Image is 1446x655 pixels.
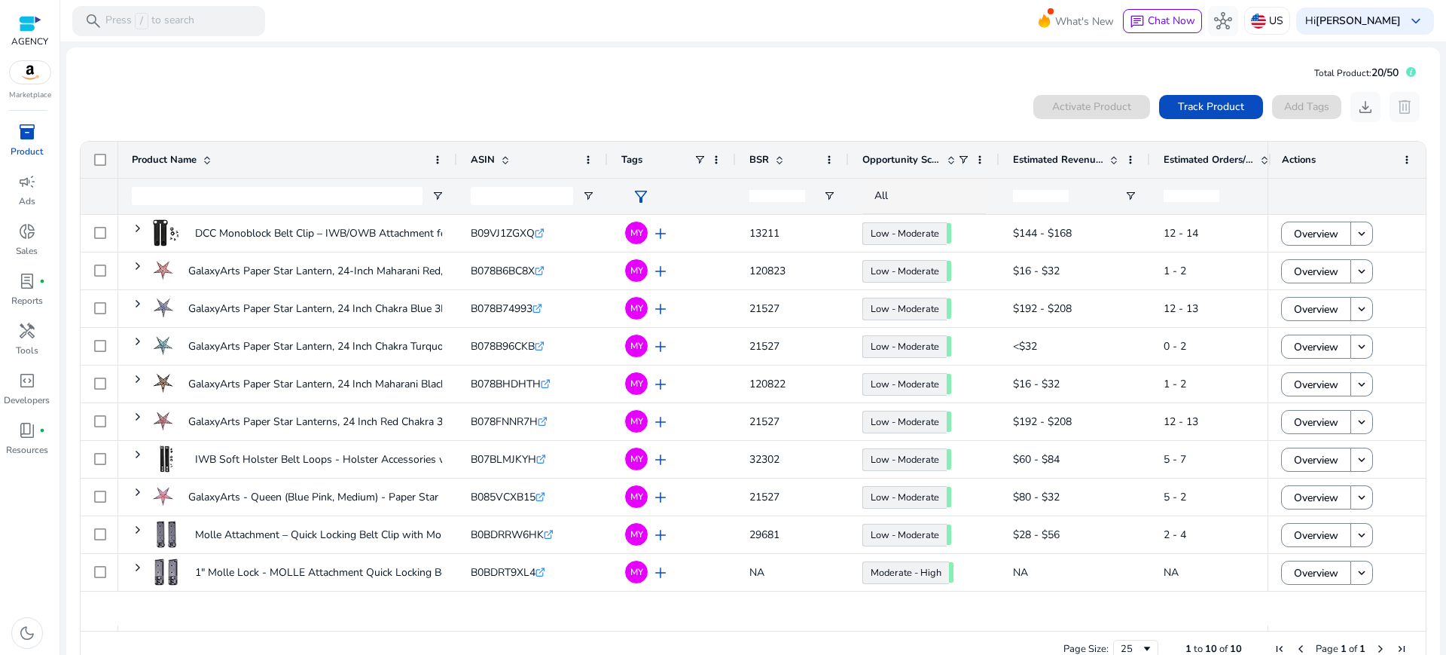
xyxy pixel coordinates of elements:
span: 120823 [749,264,786,278]
a: Low - Moderate [862,260,947,283]
span: inventory_2 [18,123,36,141]
span: add [651,451,670,469]
p: Tools [16,344,38,357]
span: MY [630,379,643,388]
button: download [1350,92,1380,122]
mat-icon: keyboard_arrow_down [1355,265,1368,278]
span: All [874,188,888,203]
button: Overview [1281,297,1351,321]
b: [PERSON_NAME] [1316,14,1401,28]
a: Low - Moderate [862,486,947,509]
span: MY [630,341,643,350]
span: 12 - 14 [1164,226,1198,240]
img: 41K8Cq1zhSL._AC_US40_.jpg [153,445,180,473]
span: 0 - 2 [1164,339,1186,354]
span: donut_small [18,222,36,240]
mat-icon: keyboard_arrow_down [1355,227,1368,240]
button: Overview [1281,222,1351,246]
span: NA [749,565,764,580]
span: B09VJ1ZGXQ [471,226,535,240]
span: 21527 [749,490,779,504]
button: hub [1208,6,1238,36]
span: B078B96CKB [471,339,535,354]
span: Estimated Orders/Day [1164,153,1254,167]
span: add [651,526,670,544]
span: Overview [1294,482,1338,513]
span: MY [630,266,643,275]
span: handyman [18,322,36,340]
span: 12 - 13 [1164,415,1198,429]
span: Opportunity Score [862,153,941,167]
p: Molle Attachment – Quick Locking Belt Clip with Mounting Hardware... [195,519,528,550]
span: MY [630,530,643,539]
button: Overview [1281,523,1351,547]
span: NA [1164,565,1179,580]
span: B07BLMJKYH [471,452,536,467]
mat-icon: keyboard_arrow_down [1355,453,1368,467]
img: 31O4IRA1daL._AC_US40_.jpg [153,521,180,548]
span: Total Product: [1314,67,1371,79]
mat-icon: keyboard_arrow_down [1355,415,1368,429]
span: add [651,300,670,318]
p: GalaxyArts Paper Star Lanterns, 24 Inch Red Chakra 3D Light-Up... [188,406,502,437]
span: filter_alt [632,188,650,206]
div: Next Page [1374,643,1387,655]
span: B078BHDHTH [471,377,541,391]
span: 32302 [749,452,779,467]
p: Sales [16,244,38,258]
p: GalaxyArts Paper Star Lantern, 24 Inch Chakra Turquoise 3D Light-Up... [188,331,525,362]
span: 2 - 4 [1164,528,1186,542]
span: keyboard_arrow_down [1407,12,1425,30]
span: lab_profile [18,272,36,290]
button: Open Filter Menu [1124,190,1136,202]
span: B0BDRT9XL4 [471,565,535,580]
span: Overview [1294,219,1338,249]
button: Overview [1281,372,1351,396]
span: 21527 [749,415,779,429]
span: 52.00 [947,374,951,394]
span: add [651,225,670,243]
mat-icon: keyboard_arrow_down [1355,378,1368,391]
span: MY [630,492,643,501]
span: dark_mode [18,624,36,642]
span: $80 - $32 [1013,490,1060,504]
span: book_4 [18,421,36,439]
span: add [651,262,670,280]
span: 5 - 7 [1164,452,1186,467]
button: Overview [1281,561,1351,585]
a: Low - Moderate [862,298,947,320]
img: 41JGwyvQyEL._AC_SR38,50_.jpg [153,332,173,360]
span: BSR [749,153,769,167]
a: Low - Moderate [862,222,947,245]
span: download [1356,98,1374,116]
mat-icon: keyboard_arrow_down [1355,566,1368,580]
p: Product [11,145,43,158]
p: Hi [1305,16,1401,26]
span: MY [630,455,643,464]
span: add [651,564,670,582]
a: Low - Moderate [862,335,947,358]
span: 5 - 2 [1164,490,1186,504]
span: B078B6BC8X [471,264,535,278]
span: 120822 [749,377,786,391]
div: Last Page [1396,643,1408,655]
span: MY [630,228,643,237]
span: 55.27 [947,525,951,545]
span: 59.57 [947,261,951,281]
img: amazon.svg [10,61,50,84]
span: 58.13 [947,449,951,470]
mat-icon: keyboard_arrow_down [1355,340,1368,354]
p: Ads [19,194,35,208]
span: Overview [1294,294,1338,325]
span: MY [630,568,643,577]
p: Marketplace [9,90,51,101]
span: 12 - 13 [1164,301,1198,316]
div: First Page [1274,643,1286,655]
span: add [651,375,670,393]
span: 52.16 [947,298,951,319]
span: B078B74993 [471,301,532,316]
a: Low - Moderate [862,448,947,471]
span: Product Name [132,153,197,167]
span: B078FNNR7H [471,415,538,429]
span: add [651,488,670,507]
